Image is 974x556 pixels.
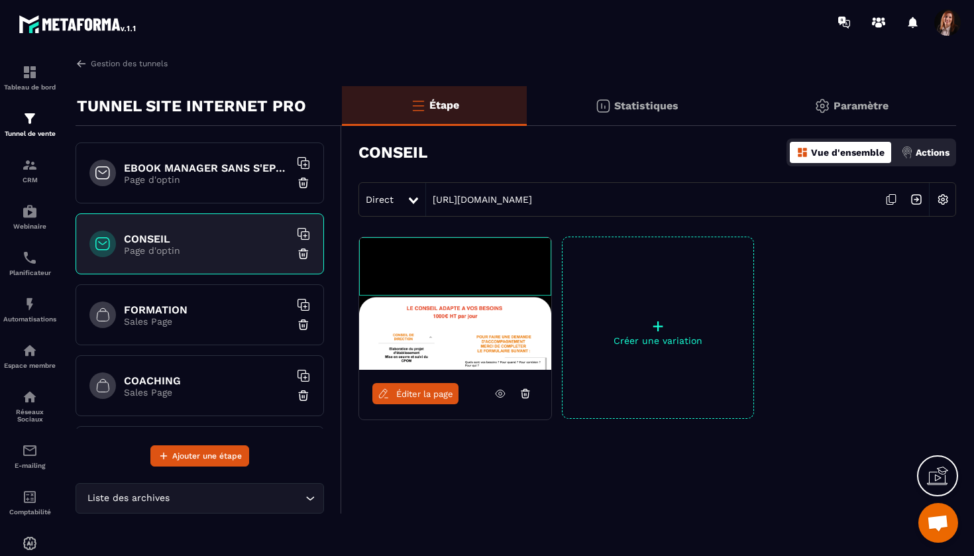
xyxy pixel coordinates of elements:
[3,433,56,479] a: emailemailE-mailing
[124,174,290,185] p: Page d'optin
[124,233,290,245] h6: CONSEIL
[172,449,242,463] span: Ajouter une étape
[614,99,678,112] p: Statistiques
[76,483,324,514] div: Search for option
[3,83,56,91] p: Tableau de bord
[3,333,56,379] a: automationsautomationsEspace membre
[811,147,885,158] p: Vue d'ensemble
[22,443,38,459] img: email
[930,187,955,212] img: setting-w.858f3a88.svg
[124,387,290,398] p: Sales Page
[3,223,56,230] p: Webinaire
[22,64,38,80] img: formation
[3,101,56,147] a: formationformationTunnel de vente
[3,508,56,516] p: Comptabilité
[3,286,56,333] a: automationsautomationsAutomatisations
[563,317,753,335] p: +
[76,58,168,70] a: Gestion des tunnels
[22,535,38,551] img: automations
[372,383,459,404] a: Éditer la page
[84,491,172,506] span: Liste des archives
[901,146,913,158] img: actions.d6e523a2.png
[595,98,611,114] img: stats.20deebd0.svg
[3,379,56,433] a: social-networksocial-networkRéseaux Sociaux
[22,157,38,173] img: formation
[22,296,38,312] img: automations
[22,250,38,266] img: scheduler
[22,389,38,405] img: social-network
[3,130,56,137] p: Tunnel de vente
[3,315,56,323] p: Automatisations
[124,162,290,174] h6: EBOOK MANAGER SANS S'EPUISER OFFERT
[834,99,889,112] p: Paramètre
[563,335,753,346] p: Créer une variation
[3,194,56,240] a: automationsautomationsWebinaire
[22,111,38,127] img: formation
[358,143,427,162] h3: CONSEIL
[3,362,56,369] p: Espace membre
[22,343,38,359] img: automations
[429,99,459,111] p: Étape
[3,176,56,184] p: CRM
[297,176,310,190] img: trash
[124,374,290,387] h6: COACHING
[918,503,958,543] a: Ouvrir le chat
[359,237,551,370] img: image
[3,462,56,469] p: E-mailing
[916,147,949,158] p: Actions
[19,12,138,36] img: logo
[77,93,306,119] p: TUNNEL SITE INTERNET PRO
[124,304,290,316] h6: FORMATION
[22,489,38,505] img: accountant
[426,194,532,205] a: [URL][DOMAIN_NAME]
[904,187,929,212] img: arrow-next.bcc2205e.svg
[366,194,394,205] span: Direct
[396,389,453,399] span: Éditer la page
[76,58,87,70] img: arrow
[3,54,56,101] a: formationformationTableau de bord
[814,98,830,114] img: setting-gr.5f69749f.svg
[172,491,302,506] input: Search for option
[3,408,56,423] p: Réseaux Sociaux
[796,146,808,158] img: dashboard-orange.40269519.svg
[3,240,56,286] a: schedulerschedulerPlanificateur
[3,479,56,526] a: accountantaccountantComptabilité
[297,389,310,402] img: trash
[297,318,310,331] img: trash
[410,97,426,113] img: bars-o.4a397970.svg
[3,269,56,276] p: Planificateur
[150,445,249,467] button: Ajouter une étape
[297,247,310,260] img: trash
[124,245,290,256] p: Page d'optin
[124,316,290,327] p: Sales Page
[22,203,38,219] img: automations
[3,147,56,194] a: formationformationCRM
